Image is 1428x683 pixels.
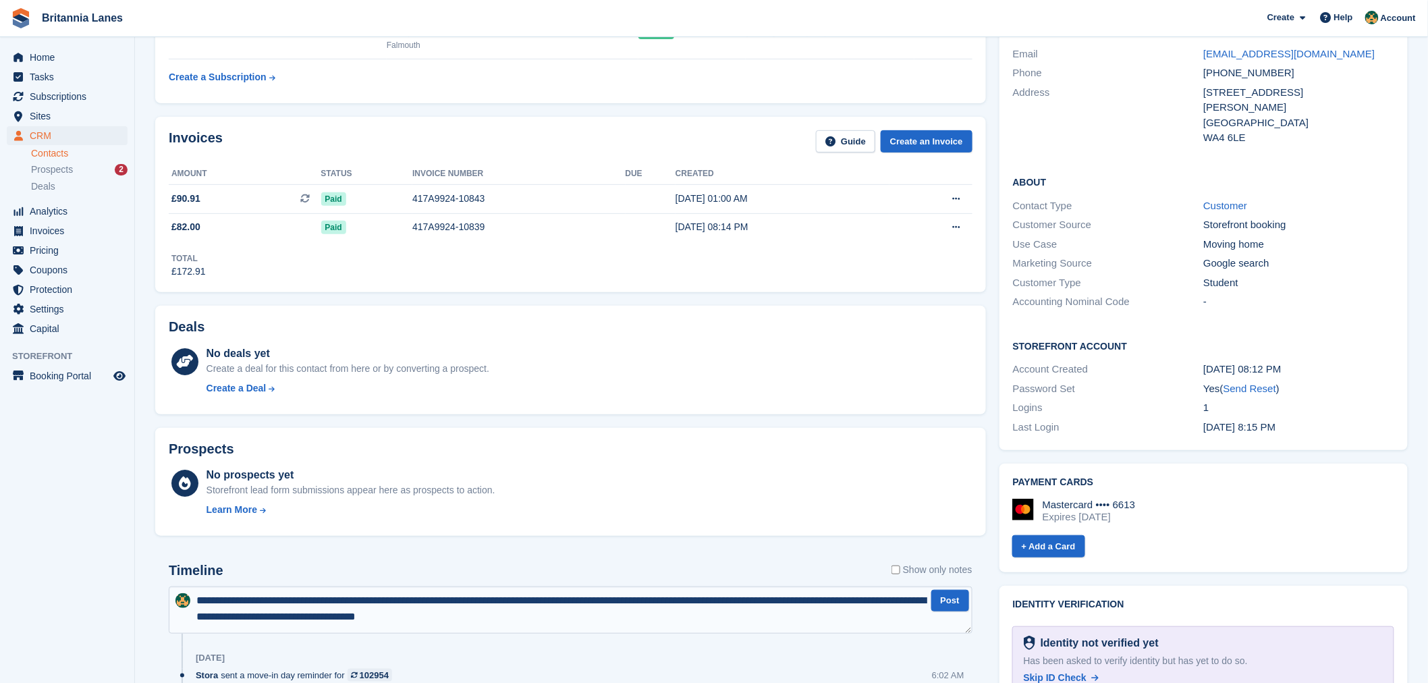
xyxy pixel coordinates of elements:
a: menu [7,300,128,319]
span: Home [30,48,111,67]
div: WA4 6LE [1203,130,1394,146]
div: No deals yet [207,346,489,362]
a: menu [7,67,128,86]
span: Help [1334,11,1353,24]
div: Customer Source [1013,217,1204,233]
div: [STREET_ADDRESS] [1203,85,1394,101]
div: Storefront lead form submissions appear here as prospects to action. [207,483,495,497]
span: £90.91 [171,192,200,206]
span: Analytics [30,202,111,221]
div: 417A9924-10843 [412,192,625,206]
span: Paid [321,192,346,206]
span: Prospects [31,163,73,176]
div: 1 [1203,400,1394,416]
div: sent a move-in day reminder for [196,669,399,682]
span: Coupons [30,261,111,279]
a: Preview store [111,368,128,384]
a: menu [7,221,128,240]
div: Use Case [1013,237,1204,252]
h2: Deals [169,319,204,335]
div: 102954 [360,669,389,682]
span: Invoices [30,221,111,240]
div: Create a deal for this contact from here or by converting a prospect. [207,362,489,376]
a: Britannia Lanes [36,7,128,29]
a: menu [7,48,128,67]
div: Learn More [207,503,257,517]
div: Customer Type [1013,275,1204,291]
a: menu [7,202,128,221]
a: 102954 [348,669,392,682]
div: Phone [1013,65,1204,81]
div: 6:02 AM [932,669,964,682]
div: Marketing Source [1013,256,1204,271]
span: Tasks [30,67,111,86]
span: Sites [30,107,111,126]
div: Email [1013,47,1204,62]
a: Customer [1203,200,1247,211]
label: Show only notes [891,563,972,577]
a: menu [7,319,128,338]
a: Create an Invoice [881,130,972,153]
span: Skip ID Check [1024,672,1087,683]
a: Create a Subscription [169,65,275,90]
div: Moving home [1203,237,1394,252]
h2: Invoices [169,130,223,153]
h2: About [1013,175,1394,188]
div: - [1203,294,1394,310]
span: Capital [30,319,111,338]
th: Created [676,163,889,185]
div: Address [1013,85,1204,146]
span: Settings [30,300,111,319]
a: Create a Deal [207,381,489,395]
a: Guide [816,130,875,153]
div: No prospects yet [207,467,495,483]
div: Has been asked to verify identity but has yet to do so. [1024,654,1383,668]
a: menu [7,107,128,126]
div: Total [171,252,206,265]
span: CRM [30,126,111,145]
span: Booking Portal [30,366,111,385]
span: Subscriptions [30,87,111,106]
div: [GEOGRAPHIC_DATA] [1203,115,1394,131]
span: Stora [196,669,218,682]
div: [PHONE_NUMBER] [1203,65,1394,81]
div: Contact Type [1013,198,1204,214]
div: Storefront booking [1203,217,1394,233]
th: Due [626,163,676,185]
div: 2 [115,164,128,175]
div: Logins [1013,400,1204,416]
div: [PERSON_NAME] [1203,100,1394,115]
a: Send Reset [1224,383,1276,394]
div: Mastercard •••• 6613 [1043,499,1136,511]
h2: Storefront Account [1013,339,1394,352]
div: [DATE] [196,653,225,663]
img: Nathan Kellow [175,593,190,608]
span: Pricing [30,241,111,260]
div: Expires [DATE] [1043,511,1136,523]
button: Post [931,590,969,612]
input: Show only notes [891,563,900,577]
h2: Timeline [169,563,223,578]
div: £172.91 [171,265,206,279]
div: [DATE] 08:12 PM [1203,362,1394,377]
a: + Add a Card [1012,535,1085,557]
div: Create a Deal [207,381,267,395]
time: 2025-08-21 19:15:11 UTC [1203,421,1275,433]
a: menu [7,241,128,260]
div: Password Set [1013,381,1204,397]
div: Accounting Nominal Code [1013,294,1204,310]
a: menu [7,280,128,299]
th: Status [321,163,413,185]
div: [DATE] 08:14 PM [676,220,889,234]
span: Create [1267,11,1294,24]
a: menu [7,126,128,145]
th: Invoice number [412,163,625,185]
a: menu [7,366,128,385]
span: Storefront [12,350,134,363]
div: Google search [1203,256,1394,271]
div: Identity not verified yet [1035,635,1159,651]
div: Student [1203,275,1394,291]
div: Account Created [1013,362,1204,377]
span: ( ) [1220,383,1280,394]
a: [EMAIL_ADDRESS][DOMAIN_NAME] [1203,48,1375,59]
